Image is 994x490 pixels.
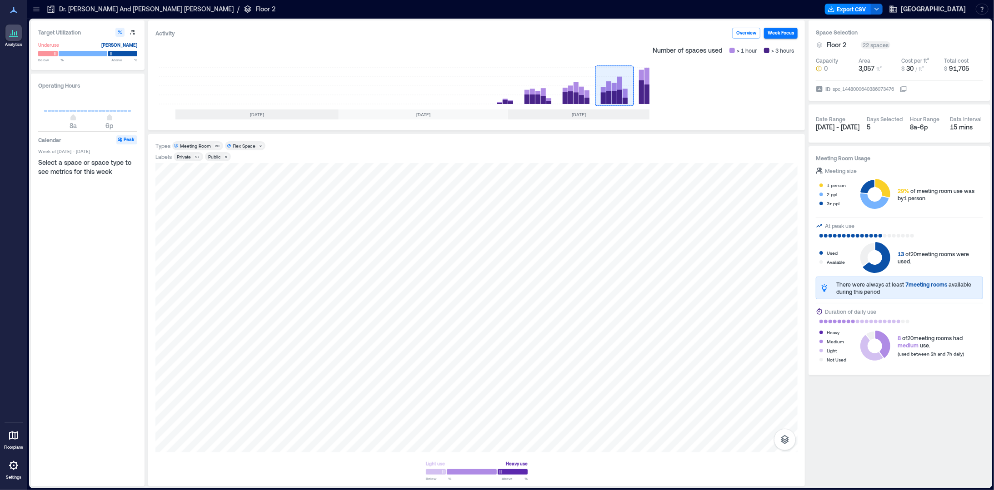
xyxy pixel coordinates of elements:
p: Analytics [5,42,22,47]
span: ID [825,84,830,94]
div: 15 mins [950,123,984,132]
a: Analytics [2,22,25,50]
h3: Calendar [38,135,61,144]
div: Meeting Room [180,143,211,149]
div: Total cost [944,57,969,64]
div: Used [827,248,838,257]
button: IDspc_1448000640386073476 [900,85,907,93]
div: Not Used [827,355,846,364]
button: [GEOGRAPHIC_DATA] [886,2,969,16]
div: of 20 meeting rooms were used. [898,250,983,265]
span: Below % [38,57,64,63]
span: 29% [898,188,909,194]
div: Available [827,257,845,267]
span: Above % [502,476,528,481]
span: / ft² [915,65,924,72]
div: 3+ ppl [827,199,839,208]
span: 91,705 [949,64,969,72]
h3: Space Selection [816,28,983,37]
span: [DATE] - [DATE] [816,123,859,131]
span: Floor 2 [827,40,846,49]
button: Overview [732,28,760,39]
div: Public [208,153,221,160]
div: Date Range [816,115,845,123]
div: Data Interval [950,115,982,123]
span: (used between 2h and 7h daily) [898,351,964,356]
span: > 1 hour [737,46,757,55]
span: [GEOGRAPHIC_DATA] [901,5,966,14]
p: / [237,5,240,14]
div: 22 spaces [861,41,890,49]
h3: Operating Hours [38,81,137,90]
div: 8a - 6p [910,123,943,132]
span: > 3 hours [771,46,794,55]
div: 2 ppl [827,190,837,199]
div: [DATE] [508,109,649,119]
p: Dr. [PERSON_NAME] And [PERSON_NAME] [PERSON_NAME] [59,5,234,14]
button: 0 [816,64,855,73]
span: medium [898,342,919,348]
span: $ [944,65,947,72]
p: Floorplans [4,445,23,450]
div: of 20 meeting rooms had use. [898,334,964,349]
span: Week of [DATE] - [DATE] [38,148,137,154]
div: Labels [155,153,172,160]
div: Light [827,346,837,355]
span: 8a [70,122,77,129]
div: 5 [867,123,903,132]
span: 30 [906,64,914,72]
div: Underuse [38,40,59,49]
div: Meeting size [825,166,857,175]
div: Private [177,153,191,160]
div: Light use [426,459,445,468]
button: Peak [116,135,137,144]
div: [PERSON_NAME] [101,40,137,49]
p: Settings [6,475,21,480]
h3: Meeting Room Usage [816,153,983,163]
span: 7 meeting rooms [905,281,947,287]
span: 3,057 [859,64,874,72]
h3: Target Utilization [38,28,137,37]
div: 5 [224,154,229,159]
div: [DATE] [175,109,339,119]
button: Floor 2 [827,40,857,49]
span: ft² [876,65,882,72]
button: $ 30 / ft² [901,64,940,73]
span: 6p [106,122,114,129]
div: There were always at least available during this period [836,281,979,295]
div: Select a space or space type to see metrics for this week [38,158,138,176]
a: Settings [3,455,25,483]
div: spc_1448000640386073476 [832,84,895,94]
a: Floorplans [1,425,26,453]
div: Number of spaces used [649,42,798,59]
div: Duration of daily use [825,307,876,316]
span: 0 [824,64,828,73]
div: 17 [194,154,201,159]
span: Below % [426,476,451,481]
div: 1 person [827,181,846,190]
div: Medium [827,337,844,346]
div: Heavy [827,328,839,337]
div: Activity [155,29,175,38]
div: At peak use [825,221,854,230]
div: Hour Range [910,115,939,123]
div: Area [859,57,870,64]
div: of meeting room use was by 1 person . [898,187,983,202]
div: 2 [258,143,264,148]
div: 20 [214,143,221,148]
span: Above % [111,57,137,63]
p: Floor 2 [256,5,275,14]
div: Types [155,142,170,149]
div: Capacity [816,57,838,64]
button: Export CSV [825,4,871,15]
div: [DATE] [339,109,508,119]
span: 13 [898,251,904,257]
div: Flex Space [233,143,255,149]
span: $ [901,65,904,72]
div: Heavy use [506,459,528,468]
span: 8 [898,335,901,341]
div: Days Selected [867,115,903,123]
div: Cost per ft² [901,57,929,64]
button: Week Focus [764,28,798,39]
